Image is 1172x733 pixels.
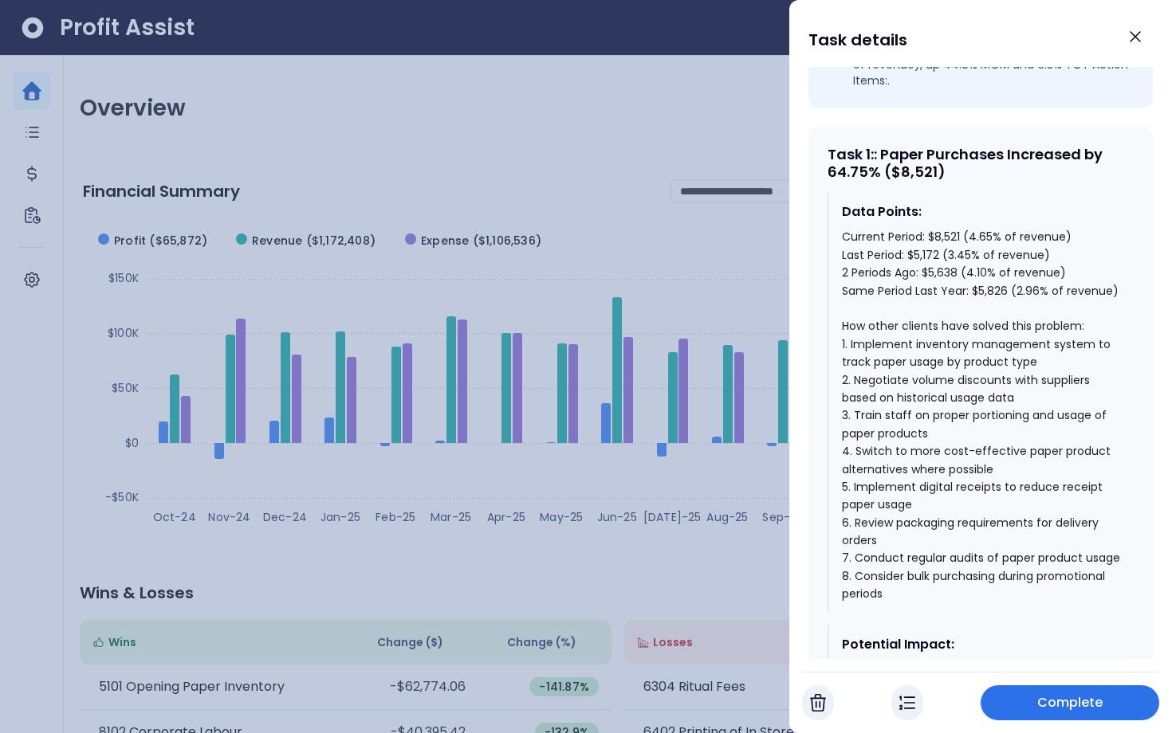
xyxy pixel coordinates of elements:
[899,693,915,712] img: In Progress
[808,25,907,54] h1: Task details
[810,693,826,712] img: Cancel Task
[1118,19,1153,54] button: Close
[842,635,1121,654] div: Potential Impact:
[828,146,1134,180] div: Task 1 : : Paper Purchases Increased by 64.75% ($8,521)
[842,202,1121,221] div: Data Points:
[1037,693,1103,712] span: Complete
[981,685,1159,720] button: Complete
[842,228,1121,602] div: Current Period: $8,521 (4.65% of revenue) Last Period: $5,172 (3.45% of revenue) 2 Periods Ago: $...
